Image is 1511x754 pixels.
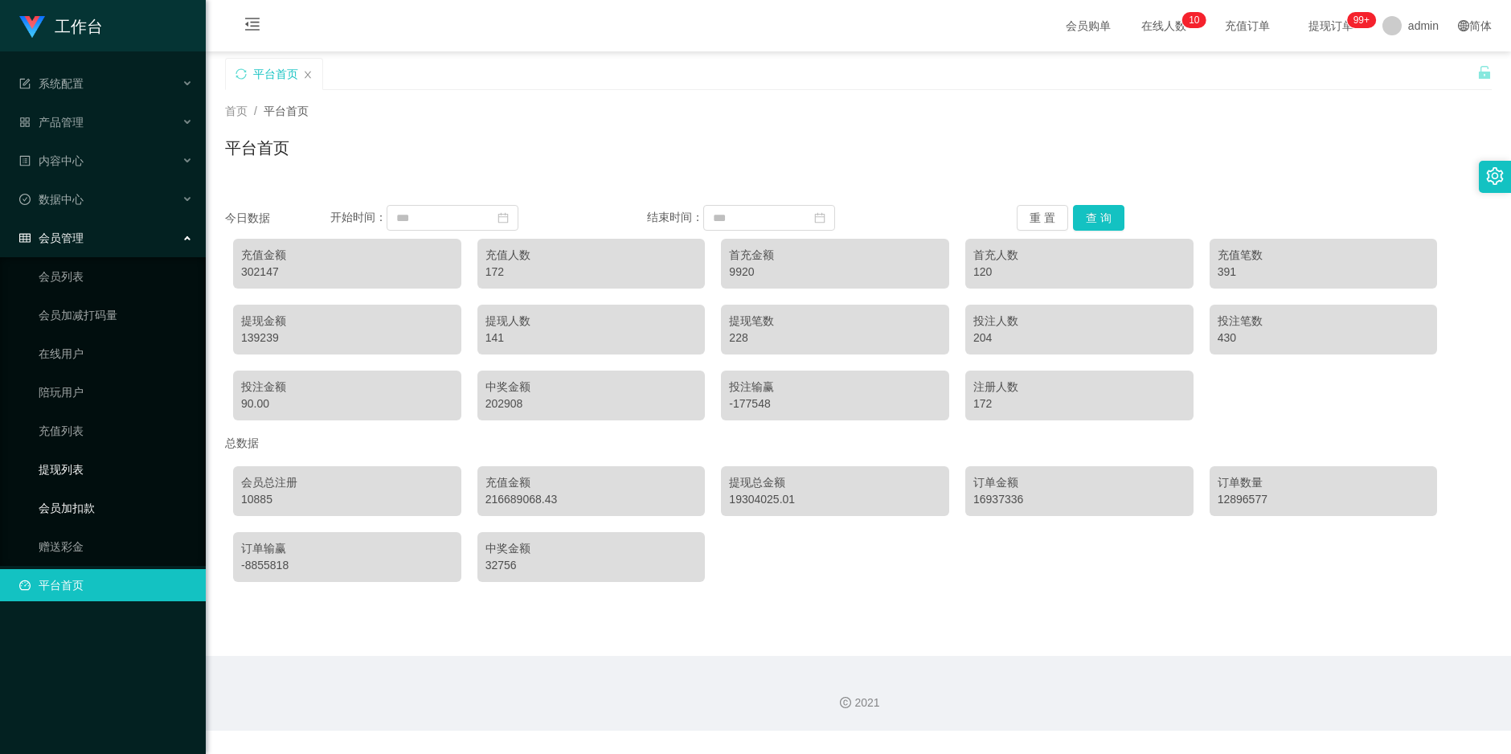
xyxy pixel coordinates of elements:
a: 工作台 [19,19,103,32]
i: 图标: appstore-o [19,117,31,128]
a: 图标: dashboard平台首页 [19,569,193,601]
a: 陪玩用户 [39,376,193,408]
h1: 平台首页 [225,136,289,160]
div: -8855818 [241,557,453,574]
img: logo.9652507e.png [19,16,45,39]
i: 图标: setting [1486,167,1504,185]
button: 重 置 [1017,205,1068,231]
span: 开始时间： [330,211,387,223]
div: 228 [729,330,941,346]
a: 赠送彩金 [39,531,193,563]
div: 10885 [241,491,453,508]
div: 投注金额 [241,379,453,395]
span: 数据中心 [19,193,84,206]
div: 提现金额 [241,313,453,330]
span: 首页 [225,104,248,117]
div: 120 [973,264,1185,281]
div: 投注笔数 [1218,313,1430,330]
i: 图标: calendar [814,212,825,223]
div: 充值人数 [485,247,698,264]
div: 投注人数 [973,313,1185,330]
span: 系统配置 [19,77,84,90]
p: 1 [1189,12,1194,28]
div: 32756 [485,557,698,574]
button: 查 询 [1073,205,1124,231]
i: 图标: table [19,232,31,244]
div: 172 [485,264,698,281]
span: 平台首页 [264,104,309,117]
div: 订单输赢 [241,540,453,557]
div: 19304025.01 [729,491,941,508]
i: 图标: check-circle-o [19,194,31,205]
i: 图标: close [303,70,313,80]
i: 图标: unlock [1477,65,1492,80]
div: 充值笔数 [1218,247,1430,264]
i: 图标: form [19,78,31,89]
a: 会员加减打码量 [39,299,193,331]
div: 注册人数 [973,379,1185,395]
span: 会员管理 [19,232,84,244]
div: 充值金额 [485,474,698,491]
div: 提现笔数 [729,313,941,330]
h1: 工作台 [55,1,103,52]
div: 总数据 [225,428,1492,458]
div: 202908 [485,395,698,412]
a: 充值列表 [39,415,193,447]
span: / [254,104,257,117]
div: 430 [1218,330,1430,346]
span: 提现订单 [1300,20,1362,31]
div: 平台首页 [253,59,298,89]
div: 订单数量 [1218,474,1430,491]
div: 302147 [241,264,453,281]
div: 会员总注册 [241,474,453,491]
div: 12896577 [1218,491,1430,508]
i: 图标: calendar [498,212,509,223]
div: 139239 [241,330,453,346]
a: 会员列表 [39,260,193,293]
div: 141 [485,330,698,346]
sup: 1062 [1347,12,1376,28]
span: 内容中心 [19,154,84,167]
div: 投注输赢 [729,379,941,395]
div: 90.00 [241,395,453,412]
a: 会员加扣款 [39,492,193,524]
div: 9920 [729,264,941,281]
p: 0 [1194,12,1200,28]
span: 产品管理 [19,116,84,129]
div: 中奖金额 [485,540,698,557]
i: 图标: profile [19,155,31,166]
span: 在线人数 [1133,20,1194,31]
div: 提现人数 [485,313,698,330]
div: -177548 [729,395,941,412]
div: 订单金额 [973,474,1185,491]
i: 图标: copyright [840,697,851,708]
a: 提现列表 [39,453,193,486]
span: 充值订单 [1217,20,1278,31]
div: 今日数据 [225,210,330,227]
i: 图标: menu-fold [225,1,280,52]
div: 391 [1218,264,1430,281]
div: 2021 [219,695,1498,711]
div: 16937336 [973,491,1185,508]
div: 中奖金额 [485,379,698,395]
div: 提现总金额 [729,474,941,491]
sup: 10 [1182,12,1206,28]
div: 172 [973,395,1185,412]
i: 图标: global [1458,20,1469,31]
div: 204 [973,330,1185,346]
div: 首充金额 [729,247,941,264]
a: 在线用户 [39,338,193,370]
div: 首充人数 [973,247,1185,264]
i: 图标: sync [235,68,247,80]
div: 充值金额 [241,247,453,264]
span: 结束时间： [647,211,703,223]
div: 216689068.43 [485,491,698,508]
